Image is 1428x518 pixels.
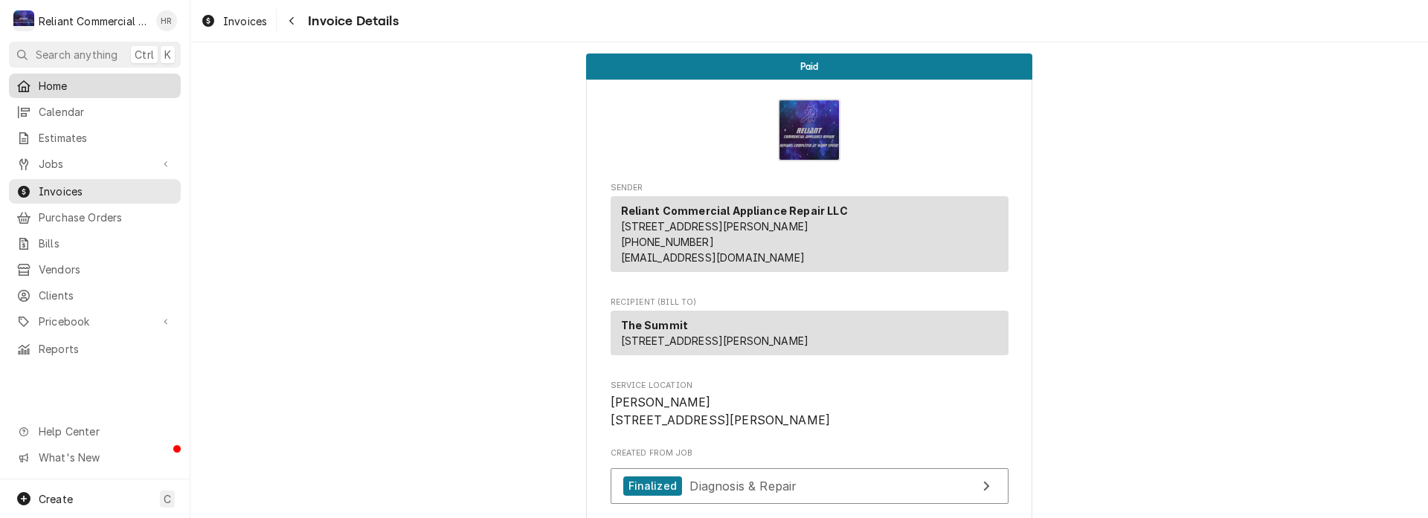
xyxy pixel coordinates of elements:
[39,424,172,439] span: Help Center
[586,54,1032,80] div: Status
[621,319,689,331] strong: The Summit
[39,156,151,172] span: Jobs
[9,419,181,444] a: Go to Help Center
[9,100,181,124] a: Calendar
[39,13,148,29] div: Reliant Commercial Appliance Repair LLC
[223,13,267,29] span: Invoices
[39,236,173,251] span: Bills
[13,10,34,31] div: R
[39,130,173,146] span: Estimates
[9,337,181,361] a: Reports
[9,42,181,68] button: Search anythingCtrlK
[9,205,181,230] a: Purchase Orders
[611,182,1009,194] span: Sender
[39,314,151,329] span: Pricebook
[39,78,173,94] span: Home
[156,10,177,31] div: Heath Reed's Avatar
[195,9,273,33] a: Invoices
[156,10,177,31] div: HR
[621,251,805,264] a: [EMAIL_ADDRESS][DOMAIN_NAME]
[39,184,173,199] span: Invoices
[39,341,173,357] span: Reports
[164,47,171,62] span: K
[611,468,1009,505] a: View Job
[39,104,173,120] span: Calendar
[9,257,181,282] a: Vendors
[39,493,73,505] span: Create
[611,311,1009,355] div: Recipient (Bill To)
[280,9,303,33] button: Navigate back
[778,99,840,161] img: Logo
[611,311,1009,361] div: Recipient (Bill To)
[611,380,1009,430] div: Service Location
[621,334,809,347] span: [STREET_ADDRESS][PERSON_NAME]
[800,62,819,71] span: Paid
[9,283,181,308] a: Clients
[611,394,1009,429] span: Service Location
[9,152,181,176] a: Go to Jobs
[611,297,1009,362] div: Invoice Recipient
[611,182,1009,279] div: Invoice Sender
[13,10,34,31] div: Reliant Commercial Appliance Repair LLC's Avatar
[39,288,173,303] span: Clients
[623,476,682,496] div: Finalized
[39,450,172,465] span: What's New
[9,231,181,256] a: Bills
[611,380,1009,392] span: Service Location
[611,447,1009,511] div: Created From Job
[39,262,173,277] span: Vendors
[9,445,181,470] a: Go to What's New
[611,447,1009,459] span: Created From Job
[9,126,181,150] a: Estimates
[611,196,1009,278] div: Sender
[611,395,831,427] span: [PERSON_NAME] [STREET_ADDRESS][PERSON_NAME]
[303,11,398,31] span: Invoice Details
[611,297,1009,308] span: Recipient (Bill To)
[611,196,1009,272] div: Sender
[9,309,181,334] a: Go to Pricebook
[39,210,173,225] span: Purchase Orders
[621,236,714,248] a: [PHONE_NUMBER]
[9,179,181,204] a: Invoices
[164,491,171,507] span: C
[9,74,181,98] a: Home
[36,47,118,62] span: Search anything
[689,478,797,493] span: Diagnosis & Repair
[135,47,154,62] span: Ctrl
[621,220,809,233] span: [STREET_ADDRESS][PERSON_NAME]
[621,204,848,217] strong: Reliant Commercial Appliance Repair LLC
